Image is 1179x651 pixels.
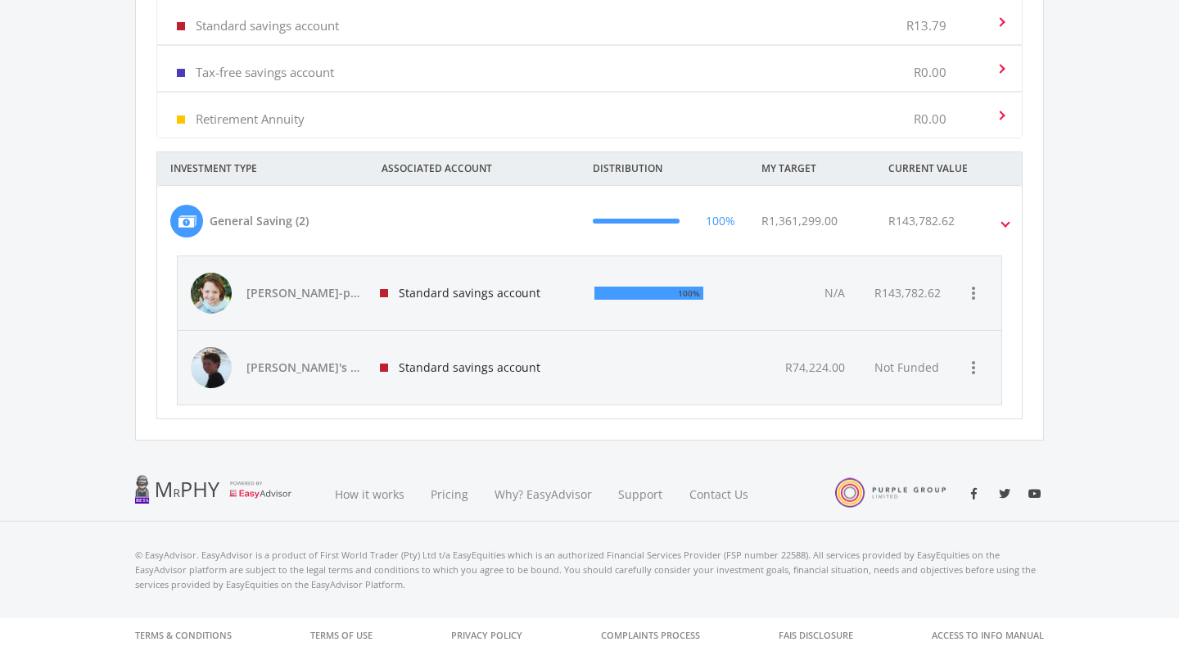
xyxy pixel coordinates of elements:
div: DISTRIBUTION [580,152,748,185]
mat-expansion-panel-header: Tax-free savings account R0.00 [157,46,1022,91]
a: How it works [322,467,418,522]
i: more_vert [964,358,983,377]
div: 100% [706,212,735,229]
div: Standard savings account [367,256,581,330]
a: Contact Us [676,467,763,522]
a: Pricing [418,467,481,522]
div: INVESTMENT TYPE [157,152,368,185]
div: 100% [674,285,700,301]
div: General Saving (2) [210,212,309,229]
div: R143,782.62 [874,285,941,301]
mat-expansion-panel-header: Retirement Annuity R0.00 [157,93,1022,138]
div: MY TARGET [748,152,875,185]
span: [PERSON_NAME]-pie's savings [246,285,361,301]
p: © EasyAdvisor. EasyAdvisor is a product of First World Trader (Pty) Ltd t/a EasyEquities which is... [135,548,1044,592]
button: more_vert [957,277,990,310]
span: N/A [824,285,845,301]
p: R0.00 [914,64,946,80]
p: Standard savings account [196,17,339,34]
mat-expansion-panel-header: General Saving (2) 100% R1,361,299.00 R143,782.62 [157,186,1022,255]
div: R143,782.62 [888,212,955,229]
p: Tax-free savings account [196,64,334,80]
i: more_vert [964,283,983,303]
span: [PERSON_NAME]'s first savings [246,359,361,376]
div: Standard savings account [367,331,581,405]
div: General Saving (2) 100% R1,361,299.00 R143,782.62 [157,255,1022,418]
p: R13.79 [906,17,946,34]
a: Support [605,467,676,522]
a: Why? EasyAdvisor [481,467,605,522]
span: Not Funded [874,359,939,375]
p: R0.00 [914,111,946,127]
p: Retirement Annuity [196,111,305,127]
div: ASSOCIATED ACCOUNT [368,152,580,185]
button: more_vert [957,351,990,384]
div: CURRENT VALUE [875,152,1044,185]
span: R1,361,299.00 [761,213,838,228]
span: R74,224.00 [785,359,845,375]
